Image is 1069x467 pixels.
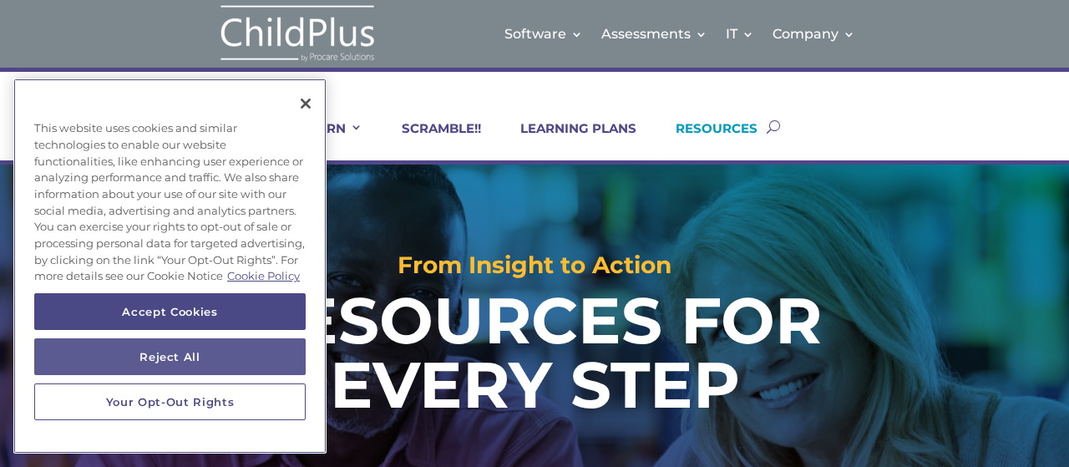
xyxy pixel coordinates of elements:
[499,120,636,160] a: LEARNING PLANS
[13,79,327,454] div: Privacy
[655,120,757,160] a: RESOURCES
[13,112,327,293] div: This website uses cookies and similar technologies to enable our website functionalities, like en...
[149,289,920,426] h1: RESOURCES FOR EVERY STEP
[287,85,324,122] button: Close
[13,79,327,454] div: Cookie banner
[381,120,481,160] a: SCRAMBLE!!
[34,383,306,420] button: Your Opt-Out Rights
[227,269,300,282] a: More information about your privacy, opens in a new tab
[53,253,1016,285] h2: From Insight to Action
[34,338,306,375] button: Reject All
[34,293,306,330] button: Accept Cookies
